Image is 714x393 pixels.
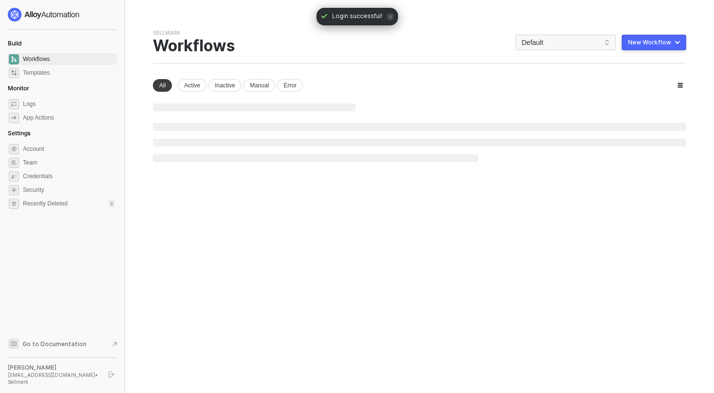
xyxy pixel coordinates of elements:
span: Go to Documentation [22,340,86,348]
div: Inactive [209,79,241,92]
span: Team [23,157,115,168]
span: Security [23,184,115,196]
div: Workflows [153,37,235,55]
span: documentation [9,339,19,349]
div: [EMAIL_ADDRESS][DOMAIN_NAME] • Sellmark [8,372,100,385]
span: Settings [8,129,30,137]
span: icon-app-actions [9,113,19,123]
div: Manual [243,79,275,92]
span: Build [8,40,21,47]
span: Monitor [8,84,29,92]
span: Workflows [23,53,115,65]
div: Active [178,79,207,92]
span: settings [9,199,19,209]
div: 0 [108,200,115,207]
span: document-arrow [110,339,120,349]
div: [PERSON_NAME] [8,364,100,372]
span: settings [9,144,19,154]
img: logo [8,8,80,21]
span: dashboard [9,54,19,64]
span: security [9,185,19,195]
div: Sellmark [153,29,180,37]
span: credentials [9,171,19,182]
span: Templates [23,67,115,79]
span: Login successful! [332,12,382,21]
div: New Workflow [628,39,671,46]
span: marketplace [9,68,19,78]
button: New Workflow [622,35,686,50]
span: icon-check [320,12,328,20]
span: logout [108,372,114,377]
div: Error [277,79,303,92]
span: icon-close [386,13,394,21]
span: Recently Deleted [23,200,67,208]
span: Account [23,143,115,155]
a: Knowledge Base [8,338,117,350]
span: icon-logs [9,99,19,109]
a: logo [8,8,117,21]
div: All [153,79,172,92]
span: team [9,158,19,168]
span: Logs [23,98,115,110]
div: App Actions [23,114,54,122]
span: Credentials [23,170,115,182]
span: Default [522,35,610,50]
